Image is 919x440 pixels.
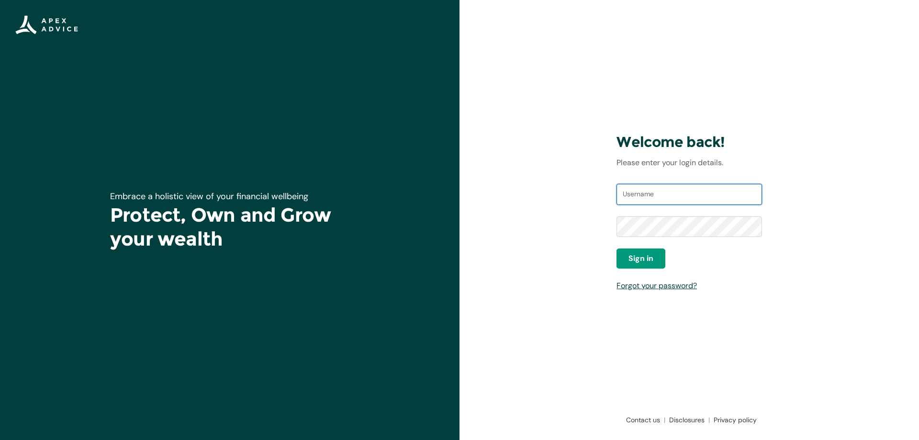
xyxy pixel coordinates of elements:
[665,415,710,425] a: Disclosures
[628,253,653,264] span: Sign in
[15,15,78,34] img: Apex Advice Group
[616,133,762,151] h3: Welcome back!
[110,191,308,202] span: Embrace a holistic view of your financial wellbeing
[616,184,762,205] input: Username
[710,415,757,425] a: Privacy policy
[616,157,762,169] p: Please enter your login details.
[622,415,665,425] a: Contact us
[110,203,349,251] h1: Protect, Own and Grow your wealth
[616,248,665,269] button: Sign in
[616,281,697,291] a: Forgot your password?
